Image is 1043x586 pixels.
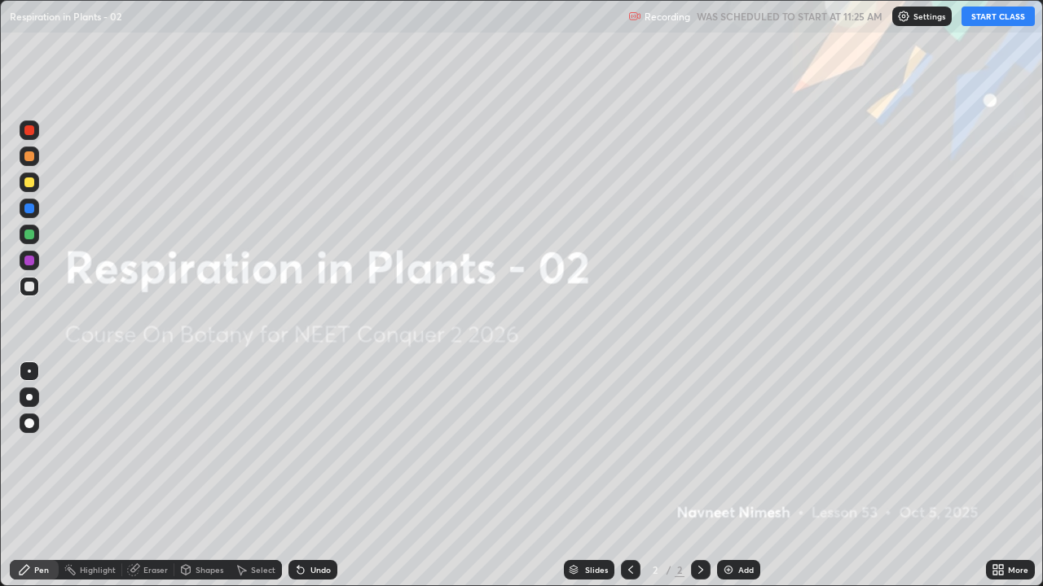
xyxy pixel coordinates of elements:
[10,10,121,23] p: Respiration in Plants - 02
[738,566,754,574] div: Add
[143,566,168,574] div: Eraser
[628,10,641,23] img: recording.375f2c34.svg
[585,566,608,574] div: Slides
[962,7,1035,26] button: START CLASS
[647,565,663,575] div: 2
[310,566,331,574] div: Undo
[196,566,223,574] div: Shapes
[722,563,735,576] img: add-slide-button
[697,9,882,24] h5: WAS SCHEDULED TO START AT 11:25 AM
[34,566,49,574] div: Pen
[667,565,671,575] div: /
[251,566,275,574] div: Select
[80,566,116,574] div: Highlight
[913,12,945,20] p: Settings
[645,11,690,23] p: Recording
[1008,566,1028,574] div: More
[675,562,684,577] div: 2
[897,10,910,23] img: class-settings-icons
